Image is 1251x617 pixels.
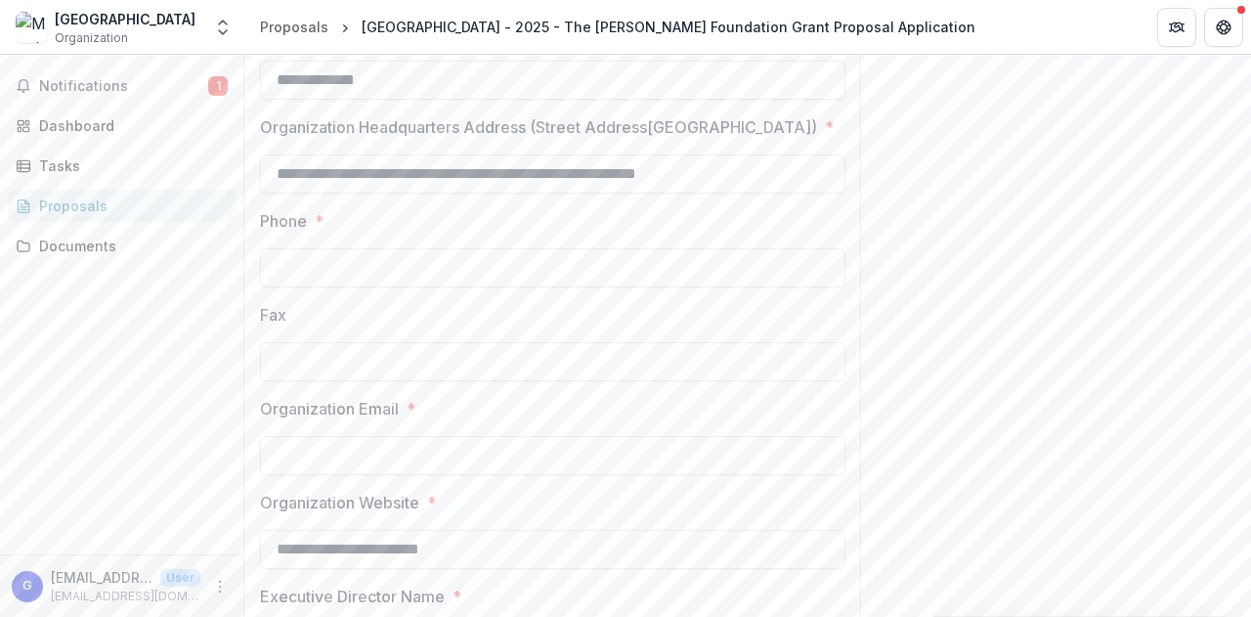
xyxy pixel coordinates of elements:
[39,196,220,216] div: Proposals
[260,585,445,608] p: Executive Director Name
[260,397,399,420] p: Organization Email
[252,13,983,41] nav: breadcrumb
[160,569,200,587] p: User
[8,70,236,102] button: Notifications1
[260,491,419,514] p: Organization Website
[39,155,220,176] div: Tasks
[8,190,236,222] a: Proposals
[16,12,47,43] img: Montreat College
[260,115,817,139] p: Organization Headquarters Address (Street Address[GEOGRAPHIC_DATA])
[55,9,195,29] div: [GEOGRAPHIC_DATA]
[39,115,220,136] div: Dashboard
[208,76,228,96] span: 1
[39,78,208,95] span: Notifications
[252,13,336,41] a: Proposals
[1157,8,1196,47] button: Partners
[8,230,236,262] a: Documents
[51,567,152,588] p: [EMAIL_ADDRESS][DOMAIN_NAME]
[260,17,328,37] div: Proposals
[209,8,237,47] button: Open entity switcher
[362,17,975,37] div: [GEOGRAPHIC_DATA] - 2025 - The [PERSON_NAME] Foundation Grant Proposal Application
[51,588,200,605] p: [EMAIL_ADDRESS][DOMAIN_NAME]
[8,150,236,182] a: Tasks
[39,236,220,256] div: Documents
[208,575,232,598] button: More
[22,580,32,593] div: grants@montreat.edu
[1204,8,1243,47] button: Get Help
[8,110,236,142] a: Dashboard
[260,209,307,233] p: Phone
[260,303,286,327] p: Fax
[55,29,128,47] span: Organization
